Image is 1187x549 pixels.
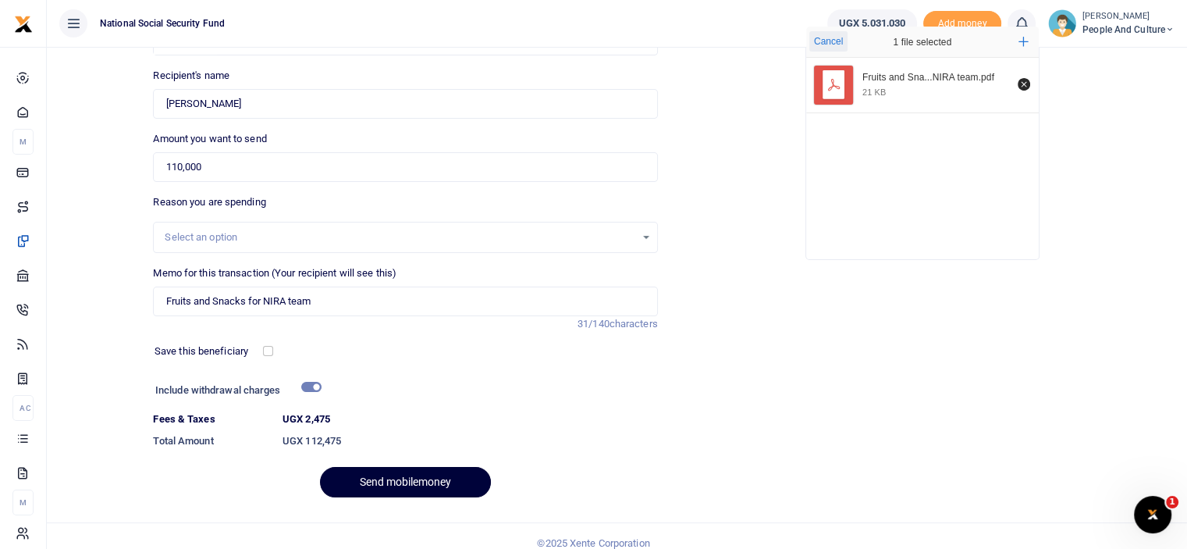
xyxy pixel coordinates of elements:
span: National Social Security Fund [94,16,231,30]
a: profile-user [PERSON_NAME] People and Culture [1048,9,1175,37]
iframe: Intercom live chat [1134,496,1171,533]
li: Toup your wallet [923,11,1001,37]
h6: Total Amount [153,435,270,447]
span: 1 [1166,496,1178,508]
div: Fruits and Snacks for NIRA team.pdf [862,72,1009,84]
span: UGX 5,031,030 [839,16,905,31]
button: Add more files [1012,30,1035,53]
span: characters [609,318,658,330]
div: File Uploader [805,26,1040,260]
button: Cancel [809,31,848,52]
a: Add money [923,16,1001,28]
li: M [12,490,34,515]
label: Reason you are spending [153,194,265,210]
li: Ac [12,395,34,421]
label: Recipient's name [153,68,229,84]
li: M [12,129,34,155]
div: Select an option [165,230,634,245]
label: Amount you want to send [153,131,266,147]
img: profile-user [1048,9,1076,37]
button: Send mobilemoney [320,467,491,497]
button: Remove file [1015,76,1032,93]
input: UGX [153,152,657,182]
dt: Fees & Taxes [147,412,276,427]
label: UGX 2,475 [283,412,330,427]
div: 21 KB [862,87,886,98]
label: Memo for this transaction (Your recipient will see this) [153,266,396,281]
span: People and Culture [1082,23,1175,37]
input: Loading name... [153,89,657,119]
h6: UGX 112,475 [283,435,658,447]
label: Save this beneficiary [155,344,248,359]
small: [PERSON_NAME] [1082,10,1175,23]
a: logo-small logo-large logo-large [14,17,33,29]
span: 31/140 [578,318,609,330]
img: logo-small [14,15,33,34]
input: Enter extra information [153,287,657,316]
div: 1 file selected [856,27,989,58]
span: Add money [923,11,1001,37]
h6: Include withdrawal charges [155,384,315,397]
a: UGX 5,031,030 [827,9,917,37]
li: Wallet ballance [821,9,923,37]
